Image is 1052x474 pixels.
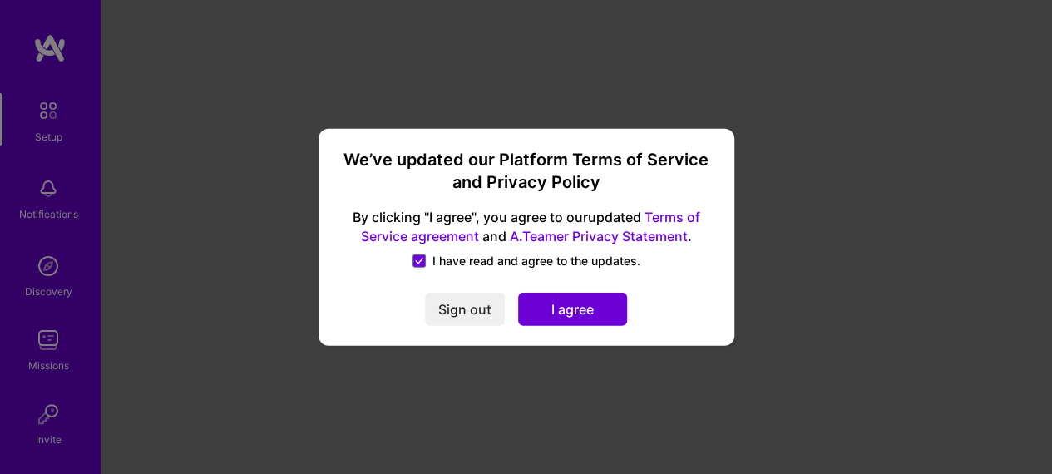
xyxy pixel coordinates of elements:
[425,292,505,325] button: Sign out
[338,149,714,195] h3: We’ve updated our Platform Terms of Service and Privacy Policy
[338,208,714,246] span: By clicking "I agree", you agree to our updated and .
[432,252,640,269] span: I have read and agree to the updates.
[361,209,700,244] a: Terms of Service agreement
[518,292,627,325] button: I agree
[510,227,688,244] a: A.Teamer Privacy Statement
